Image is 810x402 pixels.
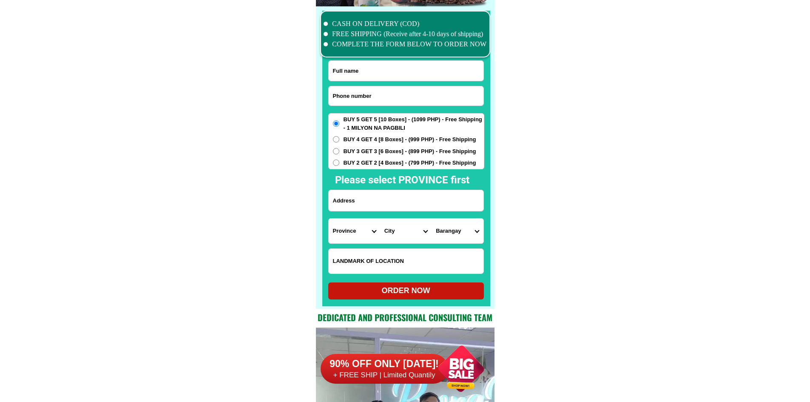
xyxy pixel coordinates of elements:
[335,172,561,188] h2: Please select PROVINCE first
[344,147,476,156] span: BUY 3 GET 3 [6 Boxes] - (899 PHP) - Free Shipping
[344,135,476,144] span: BUY 4 GET 4 [8 Boxes] - (999 PHP) - Free Shipping
[329,249,483,274] input: Input LANDMARKOFLOCATION
[329,61,483,81] input: Input full_name
[329,219,380,243] select: Select province
[333,120,339,127] input: BUY 5 GET 5 [10 Boxes] - (1099 PHP) - Free Shipping - 1 MILYON NA PAGBILI
[321,358,448,371] h6: 90% OFF ONLY [DATE]!
[333,160,339,166] input: BUY 2 GET 2 [4 Boxes] - (799 PHP) - Free Shipping
[324,29,487,39] li: FREE SHIPPING (Receive after 4-10 days of shipping)
[316,311,495,324] h2: Dedicated and professional consulting team
[344,159,476,167] span: BUY 2 GET 2 [4 Boxes] - (799 PHP) - Free Shipping
[329,86,483,105] input: Input phone_number
[333,136,339,143] input: BUY 4 GET 4 [8 Boxes] - (999 PHP) - Free Shipping
[432,219,483,243] select: Select commune
[344,115,484,132] span: BUY 5 GET 5 [10 Boxes] - (1099 PHP) - Free Shipping - 1 MILYON NA PAGBILI
[321,371,448,380] h6: + FREE SHIP | Limited Quantily
[329,190,483,211] input: Input address
[324,39,487,49] li: COMPLETE THE FORM BELOW TO ORDER NOW
[380,219,432,243] select: Select district
[324,19,487,29] li: CASH ON DELIVERY (COD)
[333,148,339,154] input: BUY 3 GET 3 [6 Boxes] - (899 PHP) - Free Shipping
[328,285,484,297] div: ORDER NOW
